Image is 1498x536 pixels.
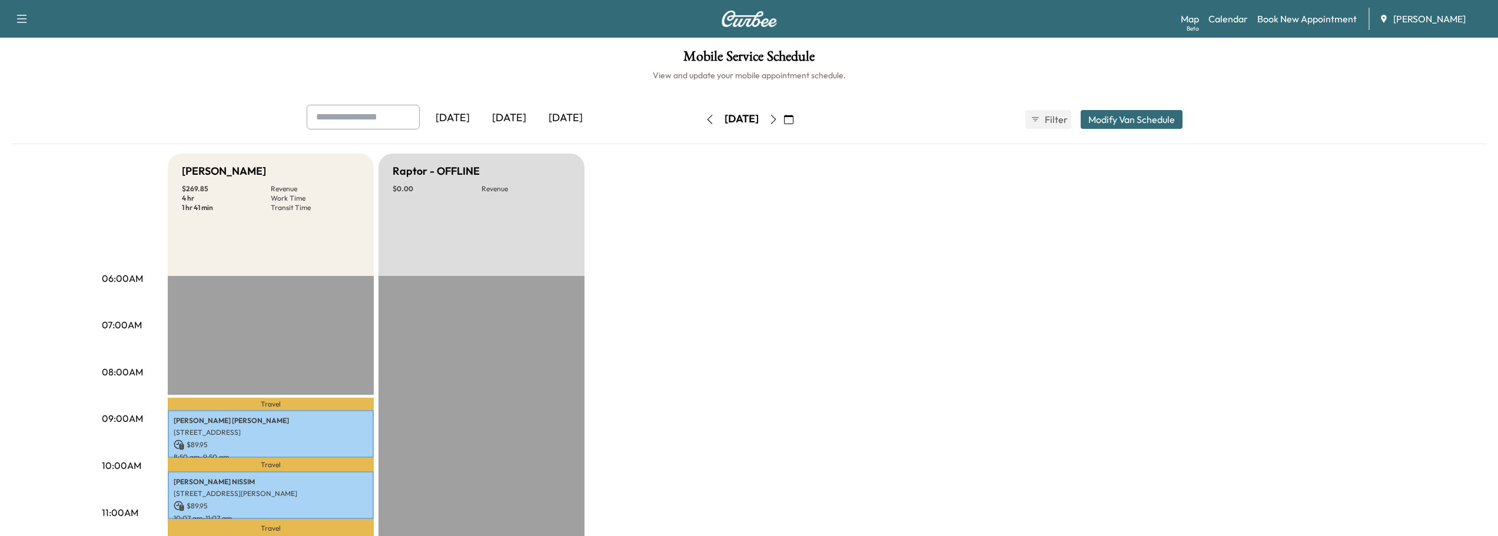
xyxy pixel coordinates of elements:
span: Filter [1045,112,1066,126]
p: 08:00AM [102,365,143,379]
p: [STREET_ADDRESS] [174,428,368,437]
button: Modify Van Schedule [1081,110,1183,129]
div: [DATE] [537,105,594,132]
h5: Raptor - OFFLINE [393,163,480,179]
p: $ 89.95 [174,440,368,450]
p: Revenue [271,184,360,194]
p: 06:00AM [102,271,143,285]
p: [PERSON_NAME] [PERSON_NAME] [174,416,368,425]
h6: View and update your mobile appointment schedule. [12,69,1486,81]
div: Beta [1187,24,1199,33]
p: [STREET_ADDRESS][PERSON_NAME] [174,489,368,498]
p: Work Time [271,194,360,203]
p: Revenue [481,184,570,194]
a: Calendar [1208,12,1248,26]
p: 10:00AM [102,458,141,472]
p: 07:00AM [102,318,142,332]
h5: [PERSON_NAME] [182,163,266,179]
p: $ 269.85 [182,184,271,194]
p: $ 89.95 [174,501,368,511]
p: 8:50 am - 9:50 am [174,452,368,462]
p: Travel [168,398,374,411]
span: [PERSON_NAME] [1393,12,1466,26]
p: 09:00AM [102,411,143,425]
div: [DATE] [424,105,481,132]
p: 1 hr 41 min [182,203,271,212]
p: $ 0.00 [393,184,481,194]
p: [PERSON_NAME] NISSIM [174,477,368,487]
h1: Mobile Service Schedule [12,49,1486,69]
button: Filter [1025,110,1071,129]
div: [DATE] [725,112,759,126]
p: Travel [168,458,374,471]
p: 4 hr [182,194,271,203]
p: 11:00AM [102,505,138,520]
a: MapBeta [1181,12,1199,26]
a: Book New Appointment [1257,12,1357,26]
img: Curbee Logo [721,11,778,27]
p: 10:07 am - 11:07 am [174,514,368,523]
p: Transit Time [271,203,360,212]
div: [DATE] [481,105,537,132]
